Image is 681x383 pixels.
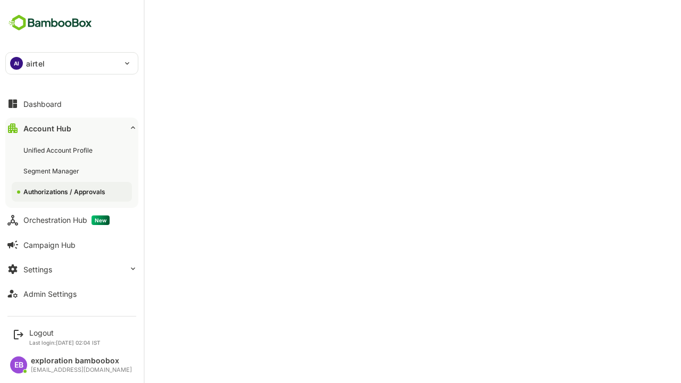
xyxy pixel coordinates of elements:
p: airtel [26,58,45,69]
div: Campaign Hub [23,240,76,249]
div: exploration bamboobox [31,356,132,365]
span: New [92,215,110,225]
div: Logout [29,328,101,337]
p: Last login: [DATE] 02:04 IST [29,339,101,346]
div: Authorizations / Approvals [23,187,107,196]
div: Unified Account Profile [23,146,95,155]
button: Settings [5,259,138,280]
div: Admin Settings [23,289,77,298]
div: AI [10,57,23,70]
button: Campaign Hub [5,234,138,255]
div: AIairtel [6,53,138,74]
div: Segment Manager [23,166,81,176]
div: Orchestration Hub [23,215,110,225]
img: BambooboxFullLogoMark.5f36c76dfaba33ec1ec1367b70bb1252.svg [5,13,95,33]
button: Account Hub [5,118,138,139]
button: Orchestration HubNew [5,210,138,231]
div: Account Hub [23,124,71,133]
button: Dashboard [5,93,138,114]
button: Admin Settings [5,283,138,304]
div: Settings [23,265,52,274]
div: Dashboard [23,99,62,109]
div: [EMAIL_ADDRESS][DOMAIN_NAME] [31,367,132,373]
div: EB [10,356,27,373]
